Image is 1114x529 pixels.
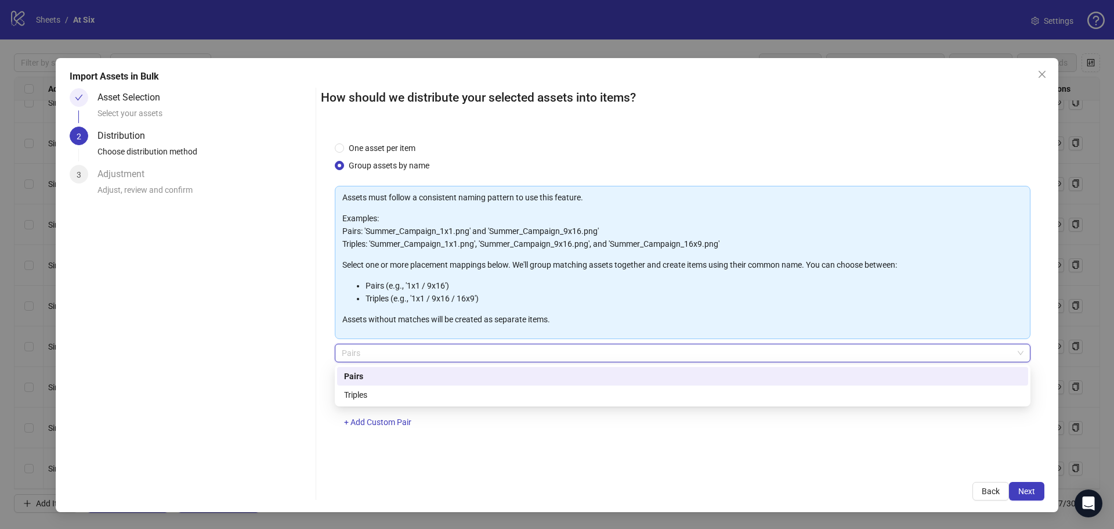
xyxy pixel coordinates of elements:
h2: How should we distribute your selected assets into items? [321,88,1044,107]
div: Choose distribution method [97,145,311,165]
div: Select your assets [97,107,311,127]
span: Group assets by name [344,159,434,172]
span: close [1037,70,1047,79]
span: 3 [77,170,81,179]
div: Distribution [97,127,154,145]
span: Back [982,487,1000,496]
button: Back [972,482,1009,501]
span: 2 [77,132,81,141]
li: Triples (e.g., '1x1 / 9x16 / 16x9') [366,292,1023,305]
button: + Add Custom Pair [335,413,421,432]
p: Select one or more placement mappings below. We'll group matching assets together and create item... [342,258,1023,271]
div: Adjustment [97,165,154,183]
div: Open Intercom Messenger [1075,490,1102,517]
span: Pairs [342,344,1023,362]
p: Examples: Pairs: 'Summer_Campaign_1x1.png' and 'Summer_Campaign_9x16.png' Triples: 'Summer_Campai... [342,212,1023,250]
div: Triples [337,386,1028,404]
p: Assets must follow a consistent naming pattern to use this feature. [342,191,1023,204]
p: Assets without matches will be created as separate items. [342,313,1023,326]
span: + Add Custom Pair [344,418,411,427]
div: Adjust, review and confirm [97,183,311,203]
div: Pairs [337,367,1028,386]
span: check [75,93,83,102]
div: Pairs [344,370,1021,383]
li: Pairs (e.g., '1x1 / 9x16') [366,279,1023,292]
div: Import Assets in Bulk [70,70,1044,84]
span: Next [1018,487,1035,496]
div: Asset Selection [97,88,169,107]
div: Triples [344,388,1021,401]
button: Next [1009,482,1044,501]
button: Close [1033,65,1051,84]
span: One asset per item [344,142,420,154]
